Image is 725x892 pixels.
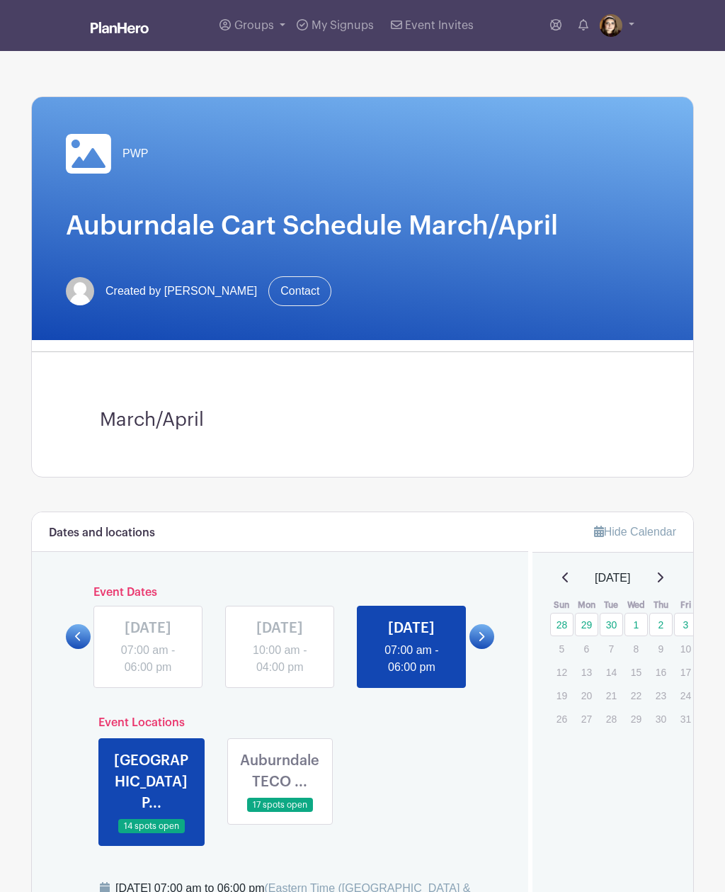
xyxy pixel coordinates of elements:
[66,210,659,242] h1: Auburndale Cart Schedule March/April
[674,684,697,706] p: 24
[550,638,573,660] p: 5
[91,586,469,599] h6: Event Dates
[674,708,697,730] p: 31
[575,613,598,636] a: 29
[624,638,648,660] p: 8
[550,684,573,706] p: 19
[234,20,274,31] span: Groups
[673,598,698,612] th: Fri
[87,716,473,730] h6: Event Locations
[105,283,257,300] span: Created by [PERSON_NAME]
[49,526,155,540] h6: Dates and locations
[600,613,623,636] a: 30
[599,598,624,612] th: Tue
[649,708,673,730] p: 30
[674,661,697,683] p: 17
[600,14,622,37] img: yes3.jpg
[405,20,474,31] span: Event Invites
[624,708,648,730] p: 29
[594,526,676,538] a: Hide Calendar
[66,277,94,305] img: default-ce2991bfa6775e67f084385cd625a349d9dcbb7a52a09fb2fda1e96e2d18dcdb.png
[674,613,697,636] a: 3
[550,661,573,683] p: 12
[624,598,649,612] th: Wed
[91,22,149,33] img: logo_white-6c42ec7e38ccf1d336a20a19083b03d10ae64f83f12c07503d8b9e83406b4c7d.svg
[624,661,648,683] p: 15
[100,409,625,431] h3: March/April
[549,598,574,612] th: Sun
[674,638,697,660] p: 10
[649,661,673,683] p: 16
[550,708,573,730] p: 26
[624,684,648,706] p: 22
[574,598,599,612] th: Mon
[575,661,598,683] p: 13
[122,145,148,162] span: PWP
[600,661,623,683] p: 14
[550,613,573,636] a: 28
[624,613,648,636] a: 1
[600,684,623,706] p: 21
[595,570,630,587] span: [DATE]
[575,708,598,730] p: 27
[649,598,673,612] th: Thu
[649,613,673,636] a: 2
[649,638,673,660] p: 9
[575,638,598,660] p: 6
[312,20,374,31] span: My Signups
[268,276,331,306] a: Contact
[600,638,623,660] p: 7
[575,684,598,706] p: 20
[600,708,623,730] p: 28
[649,684,673,706] p: 23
